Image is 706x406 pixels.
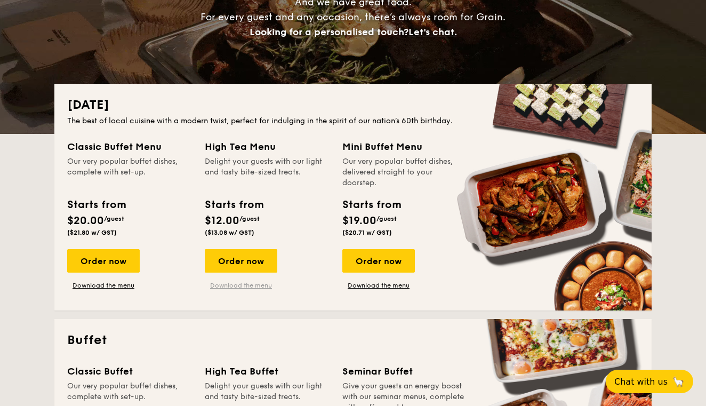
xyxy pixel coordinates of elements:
span: /guest [104,215,124,222]
div: Our very popular buffet dishes, complete with set-up. [67,156,192,188]
span: ($20.71 w/ GST) [342,229,392,236]
div: Seminar Buffet [342,364,467,379]
div: Starts from [205,197,263,213]
h2: [DATE] [67,97,639,114]
span: 🦙 [672,376,685,388]
span: /guest [376,215,397,222]
span: $19.00 [342,214,376,227]
div: Classic Buffet [67,364,192,379]
span: Let's chat. [408,26,457,38]
div: High Tea Menu [205,139,330,154]
span: Looking for a personalised touch? [250,26,408,38]
div: Delight your guests with our light and tasty bite-sized treats. [205,156,330,188]
div: Mini Buffet Menu [342,139,467,154]
div: Our very popular buffet dishes, delivered straight to your doorstep. [342,156,467,188]
a: Download the menu [205,281,277,290]
div: Order now [67,249,140,273]
div: Classic Buffet Menu [67,139,192,154]
span: ($13.08 w/ GST) [205,229,254,236]
div: Starts from [67,197,125,213]
span: /guest [239,215,260,222]
h2: Buffet [67,332,639,349]
div: High Tea Buffet [205,364,330,379]
span: $12.00 [205,214,239,227]
span: Chat with us [614,377,668,387]
a: Download the menu [342,281,415,290]
span: $20.00 [67,214,104,227]
div: The best of local cuisine with a modern twist, perfect for indulging in the spirit of our nation’... [67,116,639,126]
div: Order now [205,249,277,273]
button: Chat with us🦙 [606,370,693,393]
div: Starts from [342,197,400,213]
span: ($21.80 w/ GST) [67,229,117,236]
a: Download the menu [67,281,140,290]
div: Order now [342,249,415,273]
